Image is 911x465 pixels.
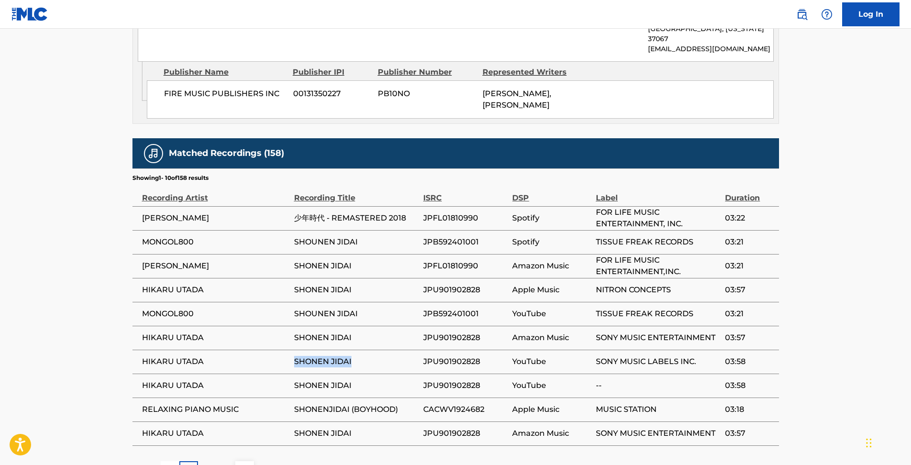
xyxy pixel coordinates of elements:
span: JPB592401001 [423,308,508,320]
span: [PERSON_NAME] [142,212,289,224]
img: Matched Recordings [148,148,159,159]
span: TISSUE FREAK RECORDS [596,308,720,320]
span: CACWV1924682 [423,404,508,415]
span: PB10NO [378,88,475,100]
p: [GEOGRAPHIC_DATA], [US_STATE] 37067 [648,24,773,44]
span: HIKARU UTADA [142,428,289,439]
span: SONY MUSIC ENTERTAINMENT [596,428,720,439]
span: 03:21 [725,308,774,320]
span: HIKARU UTADA [142,356,289,367]
span: YouTube [512,356,591,367]
span: YouTube [512,308,591,320]
span: JPU901902828 [423,332,508,343]
div: Help [817,5,836,24]
span: SHOUNEN JIDAI [294,236,418,248]
span: 03:57 [725,284,774,296]
span: JPU901902828 [423,284,508,296]
span: YouTube [512,380,591,391]
span: Spotify [512,212,591,224]
span: FOR LIFE MUSIC ENTERTAINMENT, INC. [596,207,720,230]
div: チャットウィジェット [863,419,911,465]
span: 03:18 [725,404,774,415]
img: MLC Logo [11,7,48,21]
span: MONGOL800 [142,308,289,320]
span: SONY MUSIC ENTERTAINMENT [596,332,720,343]
span: -- [596,380,720,391]
div: Represented Writers [483,66,580,78]
h5: Matched Recordings (158) [169,148,284,159]
span: SONY MUSIC LABELS INC. [596,356,720,367]
span: JPFL01810990 [423,212,508,224]
span: MUSIC STATION [596,404,720,415]
span: JPFL01810990 [423,260,508,272]
span: 03:22 [725,212,774,224]
span: HIKARU UTADA [142,284,289,296]
div: Recording Title [294,182,418,204]
div: Publisher Number [378,66,475,78]
p: Showing 1 - 10 of 158 results [132,174,209,182]
span: Amazon Music [512,332,591,343]
span: 03:57 [725,332,774,343]
span: SHONEN JIDAI [294,428,418,439]
span: 00131350227 [293,88,371,100]
span: SHONEN JIDAI [294,260,418,272]
div: Publisher IPI [293,66,371,78]
span: 少年時代 - REMASTERED 2018 [294,212,418,224]
span: 03:58 [725,356,774,367]
iframe: Chat Widget [863,419,911,465]
span: HIKARU UTADA [142,380,289,391]
span: Amazon Music [512,428,591,439]
div: Recording Artist [142,182,289,204]
span: FOR LIFE MUSIC ENTERTAINMENT,INC. [596,255,720,277]
span: JPB592401001 [423,236,508,248]
div: Label [596,182,720,204]
span: [PERSON_NAME], [PERSON_NAME] [483,89,551,110]
a: Public Search [792,5,812,24]
span: 03:57 [725,428,774,439]
span: SHONEN JIDAI [294,380,418,391]
span: JPU901902828 [423,356,508,367]
span: [PERSON_NAME] [142,260,289,272]
div: ドラッグ [866,429,872,457]
span: FIRE MUSIC PUBLISHERS INC [164,88,286,100]
span: MONGOL800 [142,236,289,248]
span: JPU901902828 [423,428,508,439]
img: help [821,9,833,20]
span: JPU901902828 [423,380,508,391]
span: HIKARU UTADA [142,332,289,343]
span: Amazon Music [512,260,591,272]
a: Log In [842,2,900,26]
span: 03:58 [725,380,774,391]
span: SHONEN JIDAI [294,284,418,296]
span: RELAXING PIANO MUSIC [142,404,289,415]
span: SHONENJIDAI (BOYHOOD) [294,404,418,415]
span: SHONEN JIDAI [294,332,418,343]
div: DSP [512,182,591,204]
img: search [796,9,808,20]
div: Duration [725,182,774,204]
span: NITRON CONCEPTS [596,284,720,296]
span: SHONEN JIDAI [294,356,418,367]
div: Publisher Name [164,66,285,78]
p: [EMAIL_ADDRESS][DOMAIN_NAME] [648,44,773,54]
span: Apple Music [512,404,591,415]
span: 03:21 [725,260,774,272]
span: 03:21 [725,236,774,248]
div: ISRC [423,182,508,204]
span: TISSUE FREAK RECORDS [596,236,720,248]
span: SHOUNEN JIDAI [294,308,418,320]
span: Spotify [512,236,591,248]
span: Apple Music [512,284,591,296]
